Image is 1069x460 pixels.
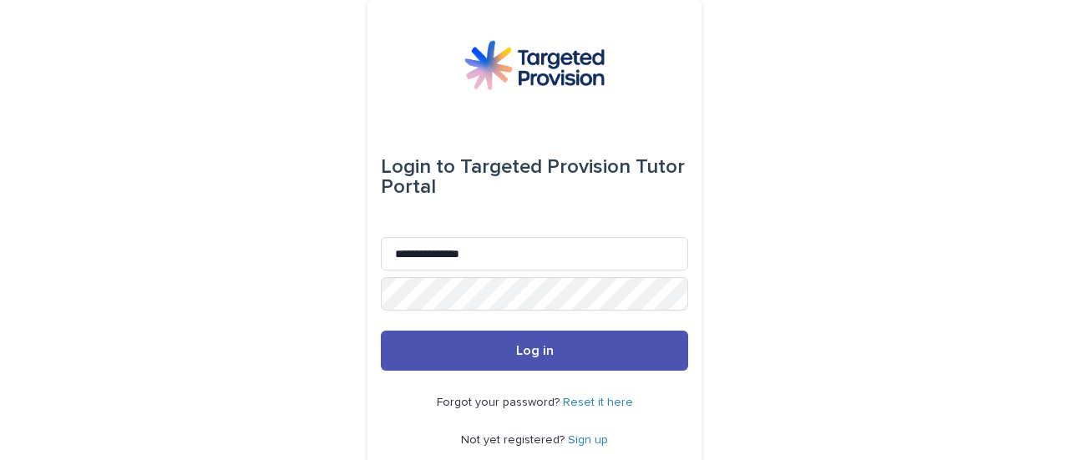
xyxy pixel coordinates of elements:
[461,434,568,446] span: Not yet registered?
[464,40,605,90] img: M5nRWzHhSzIhMunXDL62
[563,397,633,408] a: Reset it here
[381,331,688,371] button: Log in
[381,144,688,210] div: Targeted Provision Tutor Portal
[516,344,554,357] span: Log in
[437,397,563,408] span: Forgot your password?
[381,157,455,177] span: Login to
[568,434,608,446] a: Sign up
